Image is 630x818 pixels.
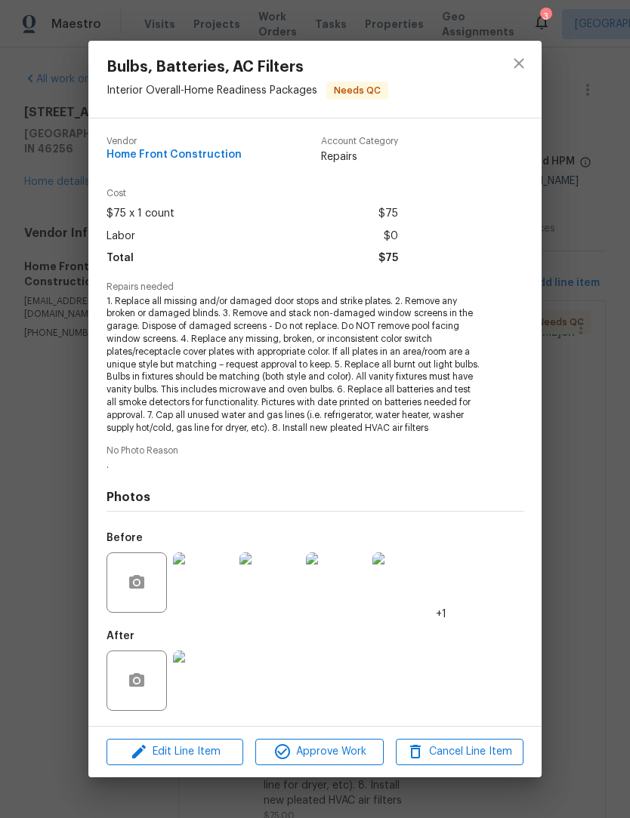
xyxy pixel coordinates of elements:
[501,45,537,81] button: close
[107,203,174,225] span: $75 x 1 count
[107,282,523,292] span: Repairs needed
[321,149,398,165] span: Repairs
[107,189,398,198] span: Cost
[396,739,523,765] button: Cancel Line Item
[400,743,519,761] span: Cancel Line Item
[107,85,317,96] span: Interior Overall - Home Readiness Packages
[255,739,383,765] button: Approve Work
[107,490,523,505] h4: Photos
[436,607,446,622] span: +1
[107,739,243,765] button: Edit Line Item
[378,203,398,225] span: $75
[107,149,242,161] span: Home Front Construction
[540,9,551,24] div: 3
[321,137,398,146] span: Account Category
[107,137,242,146] span: Vendor
[384,226,398,248] span: $0
[107,631,134,641] h5: After
[260,743,378,761] span: Approve Work
[107,459,482,472] span: .
[328,83,387,98] span: Needs QC
[107,248,134,269] span: Total
[378,248,398,269] span: $75
[111,743,239,761] span: Edit Line Item
[107,59,388,75] span: Bulbs, Batteries, AC Filters
[107,295,482,435] span: 1. Replace all missing and/or damaged door stops and strike plates. 2. Remove any broken or damag...
[107,446,523,456] span: No Photo Reason
[107,226,135,248] span: Labor
[107,533,143,543] h5: Before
